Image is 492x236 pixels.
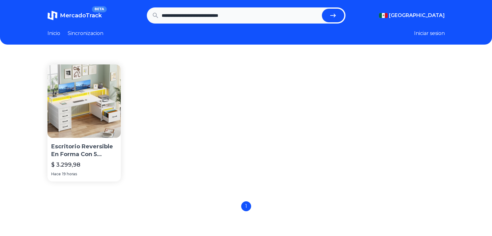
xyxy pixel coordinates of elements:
[51,160,80,169] p: $ 3.299,98
[47,30,60,37] a: Inicio
[379,13,388,18] img: Mexico
[47,11,102,20] a: MercadoTrackBETA
[92,6,106,12] span: BETA
[47,11,57,20] img: MercadoTrack
[51,143,117,158] p: Escritorio Reversible En Forma Con 5 Cajones Y Luces Led
[60,12,102,19] span: MercadoTrack
[379,12,445,19] button: [GEOGRAPHIC_DATA]
[389,12,445,19] span: [GEOGRAPHIC_DATA]
[47,64,121,181] a: Escritorio Reversible En Forma Con 5 Cajones Y Luces LedEscritorio Reversible En Forma Con 5 Cajo...
[414,30,445,37] button: Iniciar sesion
[47,64,121,138] img: Escritorio Reversible En Forma Con 5 Cajones Y Luces Led
[62,172,77,177] span: 19 horas
[68,30,103,37] a: Sincronizacion
[51,172,61,177] span: Hace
